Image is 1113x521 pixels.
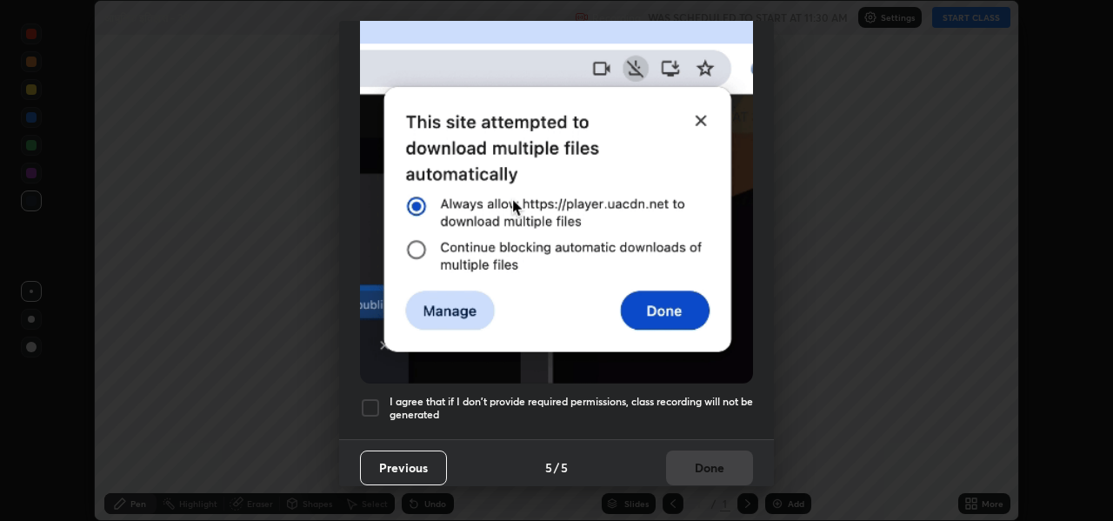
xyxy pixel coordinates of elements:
h5: I agree that if I don't provide required permissions, class recording will not be generated [390,395,753,422]
h4: 5 [545,458,552,477]
img: downloads-permission-blocked.gif [360,3,753,384]
h4: 5 [561,458,568,477]
h4: / [554,458,559,477]
button: Previous [360,451,447,485]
